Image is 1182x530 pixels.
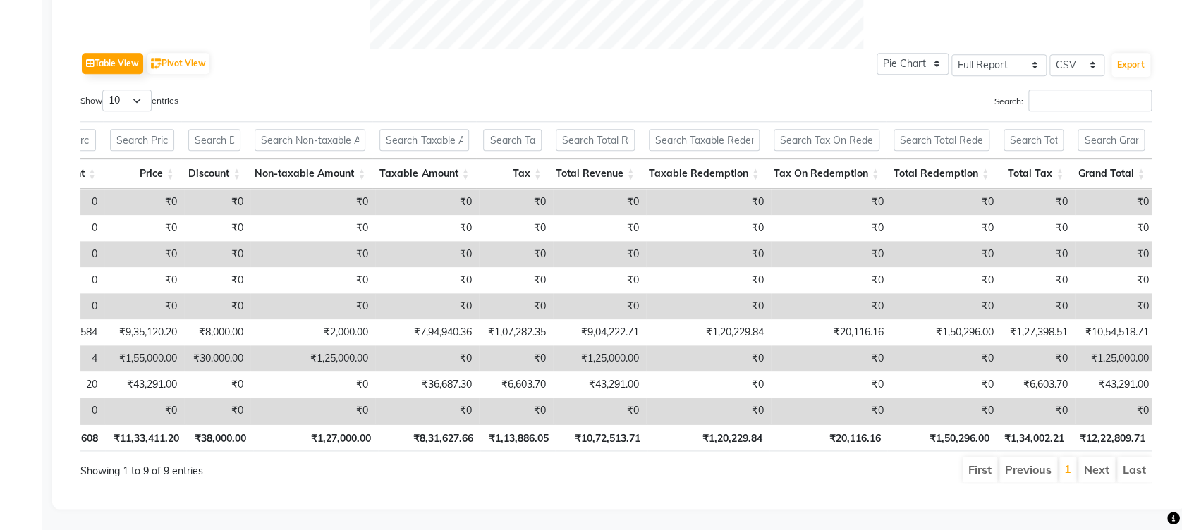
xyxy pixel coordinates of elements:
[375,189,479,215] td: ₹0
[1078,129,1145,151] input: Search Grand Total
[250,215,375,241] td: ₹0
[891,215,1001,241] td: ₹0
[184,189,250,215] td: ₹0
[1111,53,1150,77] button: Export
[553,215,646,241] td: ₹0
[479,241,553,267] td: ₹0
[104,397,184,424] td: ₹0
[894,129,989,151] input: Search Total Redemption
[250,293,375,319] td: ₹0
[184,397,250,424] td: ₹0
[553,241,646,267] td: ₹0
[642,159,767,189] th: Taxable Redemption: activate to sort column ascending
[1001,267,1075,293] td: ₹0
[891,345,1001,371] td: ₹0
[375,215,479,241] td: ₹0
[771,345,891,371] td: ₹0
[186,424,253,451] th: ₹38,000.00
[105,424,186,451] th: ₹11,33,411.20
[104,319,184,345] td: ₹9,35,120.20
[188,129,241,151] input: Search Discount
[646,345,771,371] td: ₹0
[891,293,1001,319] td: ₹0
[151,58,162,69] img: pivot.png
[771,267,891,293] td: ₹0
[104,293,184,319] td: ₹0
[184,215,250,241] td: ₹0
[553,293,646,319] td: ₹0
[375,397,479,424] td: ₹0
[1001,319,1075,345] td: ₹1,27,398.51
[1075,215,1156,241] td: ₹0
[184,345,250,371] td: ₹30,000.00
[1075,319,1156,345] td: ₹10,54,518.71
[102,90,152,111] select: Showentries
[1075,241,1156,267] td: ₹0
[767,159,886,189] th: Tax On Redemption: activate to sort column ascending
[553,345,646,371] td: ₹1,25,000.00
[1075,267,1156,293] td: ₹0
[1001,397,1075,424] td: ₹0
[891,241,1001,267] td: ₹0
[184,371,250,397] td: ₹0
[769,424,888,451] th: ₹20,116.16
[553,371,646,397] td: ₹43,291.00
[646,189,771,215] td: ₹0
[82,53,143,74] button: Table View
[110,129,174,151] input: Search Price
[184,319,250,345] td: ₹8,000.00
[1075,189,1156,215] td: ₹0
[647,424,769,451] th: ₹1,20,229.84
[996,424,1071,451] th: ₹1,34,002.21
[479,215,553,241] td: ₹0
[104,189,184,215] td: ₹0
[1001,215,1075,241] td: ₹0
[646,267,771,293] td: ₹0
[104,345,184,371] td: ₹1,55,000.00
[250,241,375,267] td: ₹0
[771,293,891,319] td: ₹0
[147,53,209,74] button: Pivot View
[771,397,891,424] td: ₹0
[181,159,248,189] th: Discount: activate to sort column ascending
[255,129,365,151] input: Search Non-taxable Amount
[1001,293,1075,319] td: ₹0
[184,293,250,319] td: ₹0
[250,371,375,397] td: ₹0
[553,397,646,424] td: ₹0
[994,90,1152,111] label: Search:
[1075,293,1156,319] td: ₹0
[891,319,1001,345] td: ₹1,50,296.00
[646,397,771,424] td: ₹0
[771,319,891,345] td: ₹20,116.16
[375,319,479,345] td: ₹7,94,940.36
[646,293,771,319] td: ₹0
[250,319,375,345] td: ₹2,000.00
[375,241,479,267] td: ₹0
[1004,129,1064,151] input: Search Total Tax
[555,424,647,451] th: ₹10,72,513.71
[250,345,375,371] td: ₹1,25,000.00
[771,371,891,397] td: ₹0
[1064,462,1071,476] a: 1
[1075,345,1156,371] td: ₹1,25,000.00
[80,455,514,479] div: Showing 1 to 9 of 9 entries
[1001,345,1075,371] td: ₹0
[646,215,771,241] td: ₹0
[1001,241,1075,267] td: ₹0
[479,189,553,215] td: ₹0
[104,267,184,293] td: ₹0
[104,215,184,241] td: ₹0
[480,424,555,451] th: ₹1,13,886.05
[891,189,1001,215] td: ₹0
[483,129,541,151] input: Search Tax
[1001,371,1075,397] td: ₹6,603.70
[479,267,553,293] td: ₹0
[479,293,553,319] td: ₹0
[886,159,997,189] th: Total Redemption: activate to sort column ascending
[250,267,375,293] td: ₹0
[649,129,760,151] input: Search Taxable Redemption
[253,424,378,451] th: ₹1,27,000.00
[479,319,553,345] td: ₹1,07,282.35
[891,371,1001,397] td: ₹0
